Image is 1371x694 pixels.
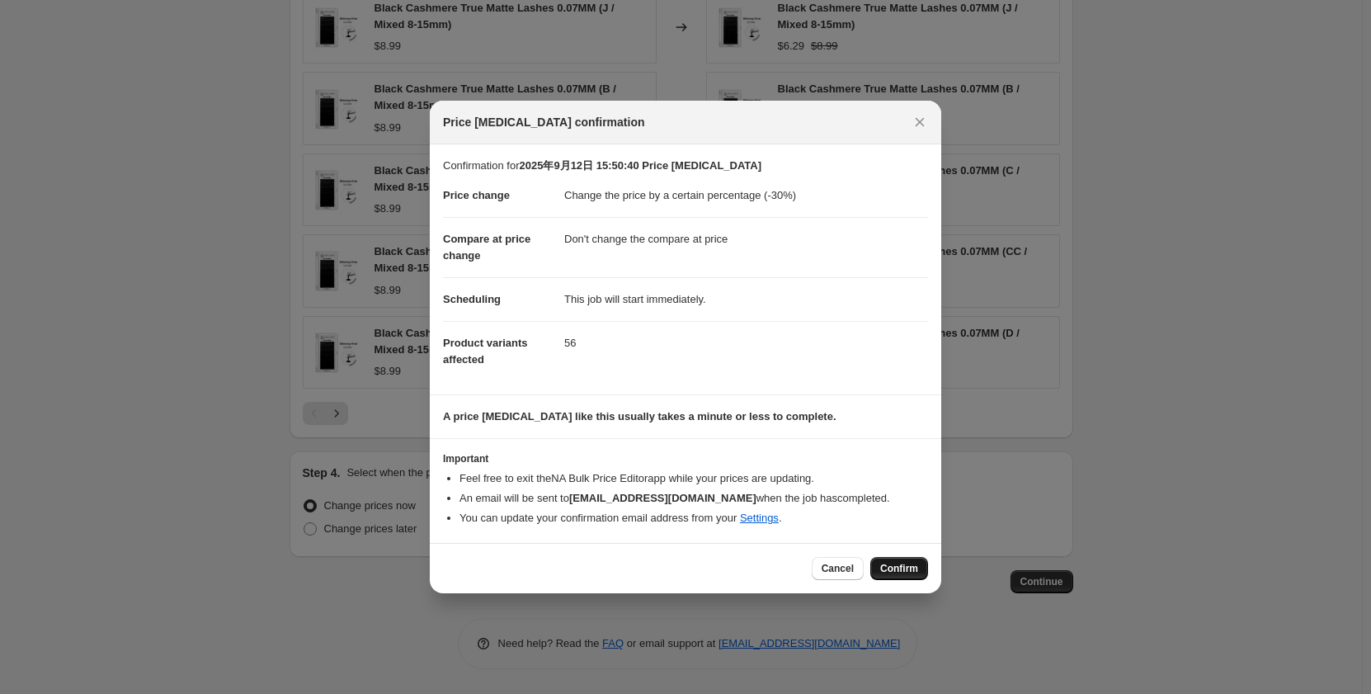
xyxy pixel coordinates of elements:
span: Price change [443,189,510,201]
li: An email will be sent to when the job has completed . [459,490,928,507]
h3: Important [443,452,928,465]
b: [EMAIL_ADDRESS][DOMAIN_NAME] [569,492,756,504]
span: Compare at price change [443,233,530,262]
p: Confirmation for [443,158,928,174]
button: Confirm [870,557,928,580]
button: Cancel [812,557,864,580]
span: Product variants affected [443,337,528,366]
span: Price [MEDICAL_DATA] confirmation [443,114,645,130]
dd: This job will start immediately. [564,277,928,321]
a: Settings [740,512,779,524]
dd: 56 [564,321,928,365]
span: Confirm [880,562,918,575]
b: 2025年9月12日 15:50:40 Price [MEDICAL_DATA] [519,159,761,172]
button: Close [908,111,931,134]
dd: Change the price by a certain percentage (-30%) [564,174,928,217]
li: You can update your confirmation email address from your . [459,510,928,526]
dd: Don't change the compare at price [564,217,928,261]
span: Cancel [822,562,854,575]
li: Feel free to exit the NA Bulk Price Editor app while your prices are updating. [459,470,928,487]
b: A price [MEDICAL_DATA] like this usually takes a minute or less to complete. [443,410,836,423]
span: Scheduling [443,293,501,305]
